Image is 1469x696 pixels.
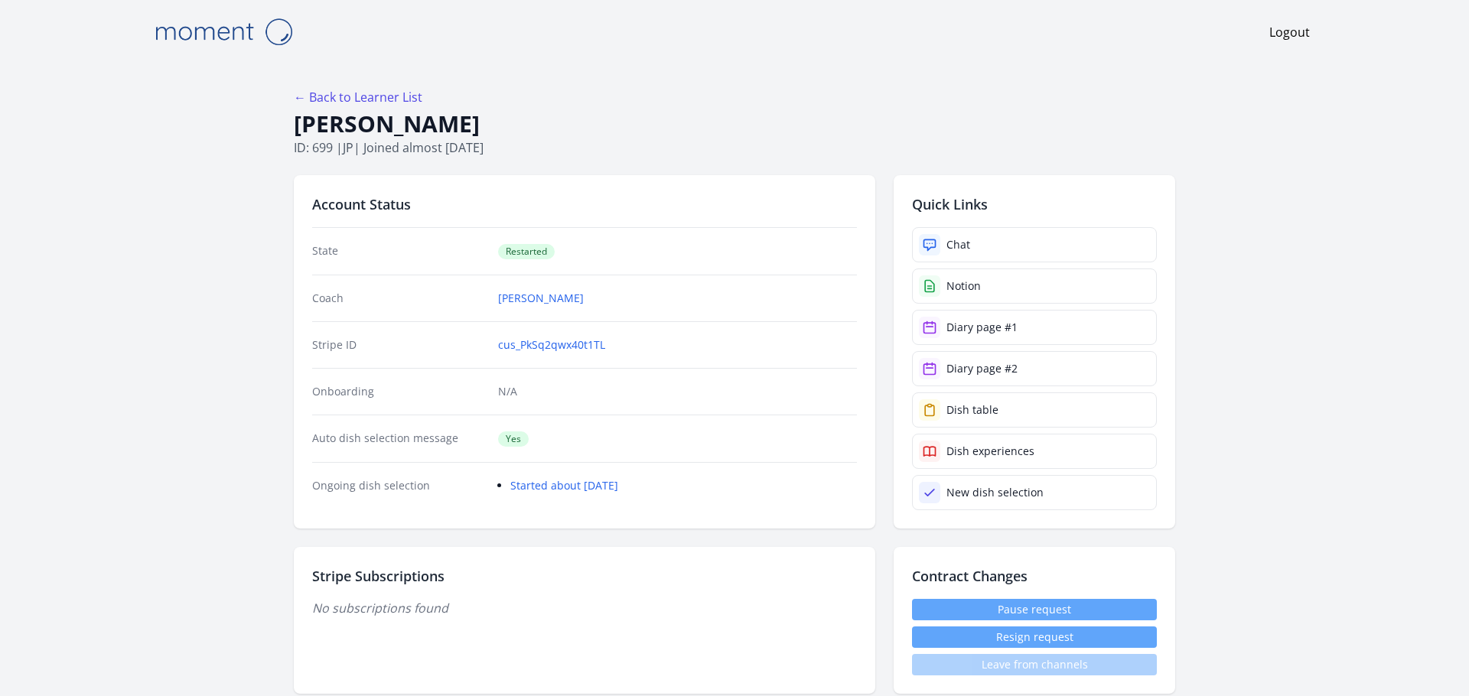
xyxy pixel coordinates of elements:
dt: Ongoing dish selection [312,478,486,493]
h1: [PERSON_NAME] [294,109,1175,138]
dt: Auto dish selection message [312,431,486,447]
a: [PERSON_NAME] [498,291,584,306]
a: Started about [DATE] [510,478,618,493]
div: Chat [946,237,970,252]
a: cus_PkSq2qwx40t1TL [498,337,605,353]
div: Diary page #1 [946,320,1018,335]
a: Pause request [912,599,1157,620]
a: Diary page #2 [912,351,1157,386]
dt: Stripe ID [312,337,486,353]
a: Dish experiences [912,434,1157,469]
button: Resign request [912,626,1157,648]
p: No subscriptions found [312,599,857,617]
div: Dish table [946,402,998,418]
span: Yes [498,431,529,447]
a: Dish table [912,392,1157,428]
span: Leave from channels [912,654,1157,675]
a: ← Back to Learner List [294,89,422,106]
h2: Stripe Subscriptions [312,565,857,587]
p: N/A [498,384,857,399]
div: Notion [946,278,981,294]
img: Moment [147,12,300,51]
span: jp [343,139,353,156]
h2: Quick Links [912,194,1157,215]
dt: Coach [312,291,486,306]
a: Chat [912,227,1157,262]
span: Restarted [498,244,555,259]
div: New dish selection [946,485,1044,500]
div: Diary page #2 [946,361,1018,376]
div: Dish experiences [946,444,1034,459]
h2: Account Status [312,194,857,215]
dt: State [312,243,486,259]
a: Logout [1269,23,1310,41]
dt: Onboarding [312,384,486,399]
a: New dish selection [912,475,1157,510]
a: Notion [912,268,1157,304]
h2: Contract Changes [912,565,1157,587]
p: ID: 699 | | Joined almost [DATE] [294,138,1175,157]
a: Diary page #1 [912,310,1157,345]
